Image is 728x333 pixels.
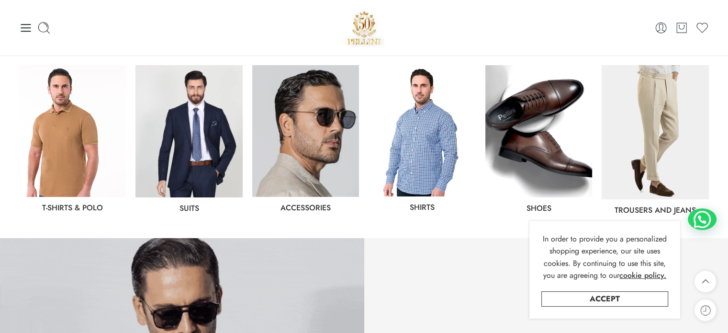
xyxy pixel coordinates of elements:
[42,202,103,213] a: T-Shirts & Polo
[179,203,199,214] a: Suits
[654,21,668,34] a: Login / Register
[675,21,688,34] a: Cart
[541,291,668,307] a: Accept
[410,202,435,213] a: Shirts
[619,269,666,282] a: cookie policy.
[526,203,551,214] a: shoes
[543,233,667,281] span: In order to provide you a personalized shopping experience, our site uses cookies. By continuing ...
[344,7,385,48] img: Pellini
[344,7,385,48] a: Pellini -
[615,205,696,216] a: Trousers and jeans
[695,21,709,34] a: Wishlist
[280,202,331,213] a: Accessories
